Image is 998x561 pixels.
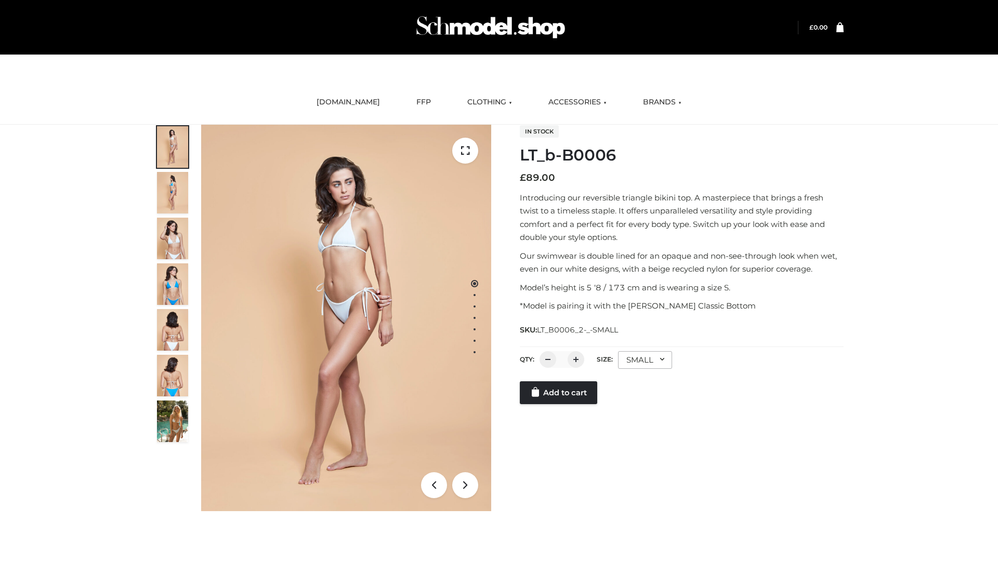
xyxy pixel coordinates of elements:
a: BRANDS [635,91,689,114]
img: ArielClassicBikiniTop_CloudNine_AzureSky_OW114ECO_1-scaled.jpg [157,126,188,168]
h1: LT_b-B0006 [520,146,844,165]
a: £0.00 [809,23,828,31]
a: Add to cart [520,381,597,404]
img: ArielClassicBikiniTop_CloudNine_AzureSky_OW114ECO_2-scaled.jpg [157,172,188,213]
span: LT_B0006_2-_-SMALL [537,325,618,335]
img: ArielClassicBikiniTop_CloudNine_AzureSky_OW114ECO_8-scaled.jpg [157,355,188,396]
bdi: 89.00 [520,172,555,183]
span: £ [809,23,813,31]
p: *Model is pairing it with the [PERSON_NAME] Classic Bottom [520,299,844,313]
p: Our swimwear is double lined for an opaque and non-see-through look when wet, even in our white d... [520,249,844,276]
p: Introducing our reversible triangle bikini top. A masterpiece that brings a fresh twist to a time... [520,191,844,244]
a: CLOTHING [459,91,520,114]
span: SKU: [520,324,619,336]
a: ACCESSORIES [541,91,614,114]
a: [DOMAIN_NAME] [309,91,388,114]
img: ArielClassicBikiniTop_CloudNine_AzureSky_OW114ECO_1 [201,125,491,511]
img: ArielClassicBikiniTop_CloudNine_AzureSky_OW114ECO_3-scaled.jpg [157,218,188,259]
p: Model’s height is 5 ‘8 / 173 cm and is wearing a size S. [520,281,844,295]
span: £ [520,172,526,183]
a: FFP [409,91,439,114]
div: SMALL [618,351,672,369]
span: In stock [520,125,559,138]
img: ArielClassicBikiniTop_CloudNine_AzureSky_OW114ECO_4-scaled.jpg [157,263,188,305]
img: Schmodel Admin 964 [413,7,569,48]
bdi: 0.00 [809,23,828,31]
img: ArielClassicBikiniTop_CloudNine_AzureSky_OW114ECO_7-scaled.jpg [157,309,188,351]
label: Size: [597,355,613,363]
label: QTY: [520,355,534,363]
img: Arieltop_CloudNine_AzureSky2.jpg [157,400,188,442]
